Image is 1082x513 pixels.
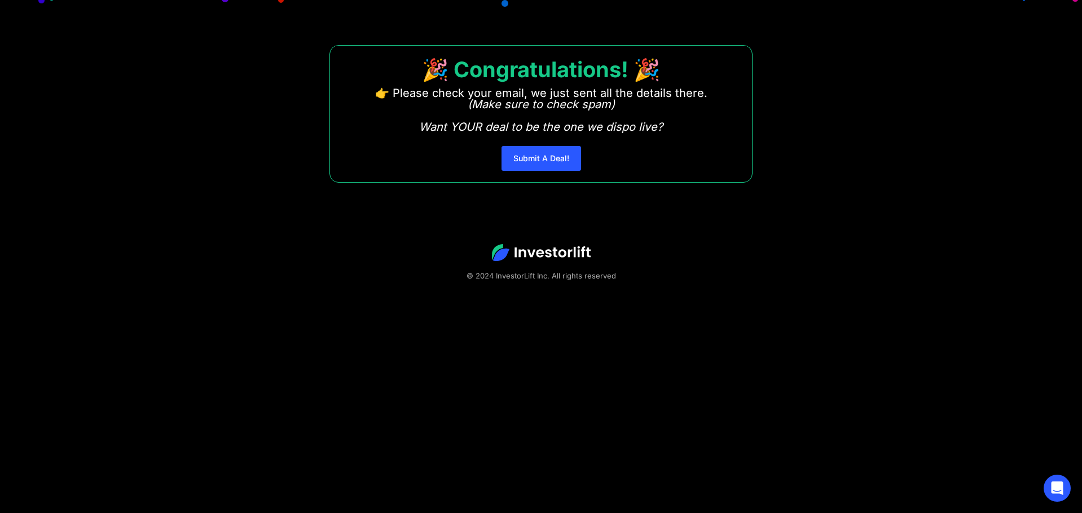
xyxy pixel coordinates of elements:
a: Submit A Deal! [502,146,581,171]
div: © 2024 InvestorLift Inc. All rights reserved [39,270,1043,281]
p: 👉 Please check your email, we just sent all the details there. ‍ [375,87,707,132]
div: Open Intercom Messenger [1044,475,1071,502]
strong: 🎉 Congratulations! 🎉 [422,56,660,82]
em: (Make sure to check spam) Want YOUR deal to be the one we dispo live? [419,98,663,134]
